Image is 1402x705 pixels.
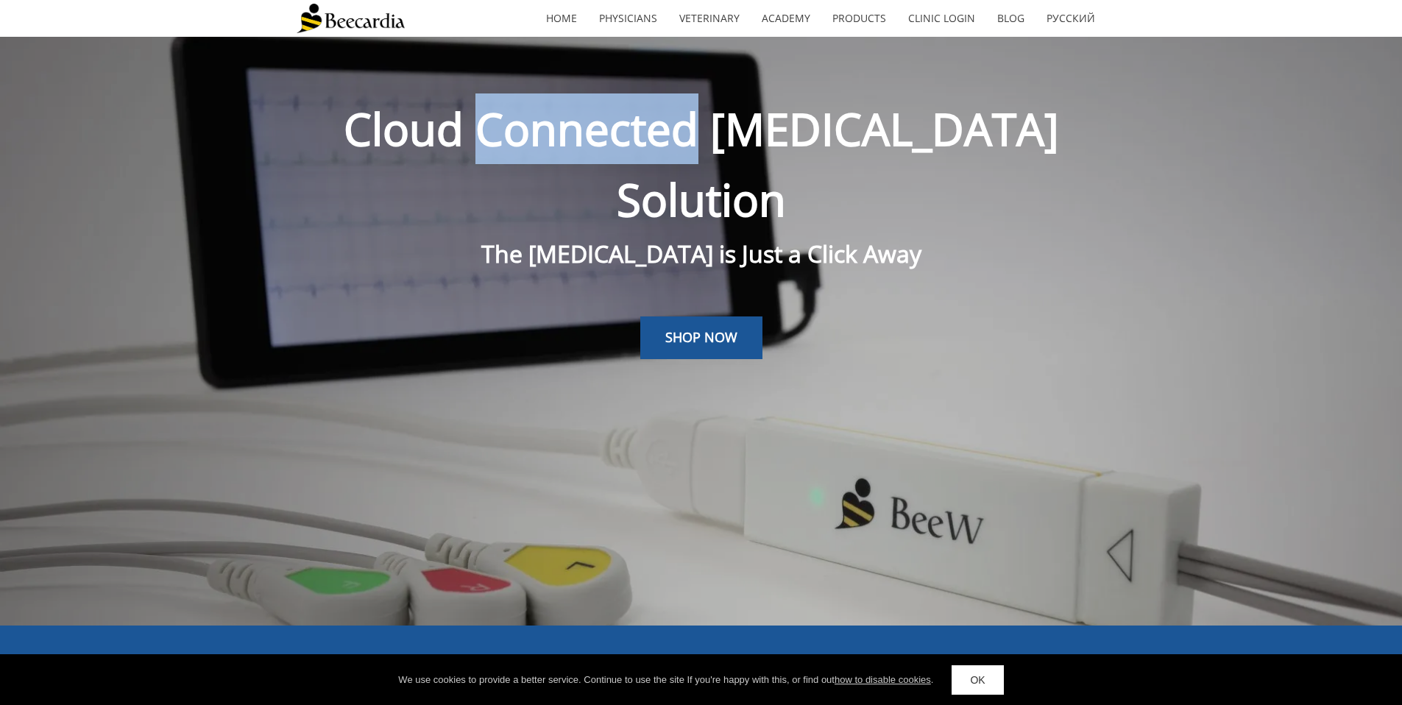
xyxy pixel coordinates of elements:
[640,316,762,359] a: SHOP NOW
[986,1,1035,35] a: Blog
[821,1,897,35] a: Products
[668,1,751,35] a: Veterinary
[344,99,1059,230] span: Cloud Connected [MEDICAL_DATA] Solution
[481,238,921,269] span: The [MEDICAL_DATA] is Just a Click Away
[297,4,405,33] img: Beecardia
[535,1,588,35] a: home
[1035,1,1106,35] a: Русский
[588,1,668,35] a: Physicians
[897,1,986,35] a: Clinic Login
[835,674,931,685] a: how to disable cookies
[398,673,933,687] div: We use cookies to provide a better service. Continue to use the site If you're happy with this, o...
[952,665,1003,695] a: OK
[751,1,821,35] a: Academy
[665,328,737,346] span: SHOP NOW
